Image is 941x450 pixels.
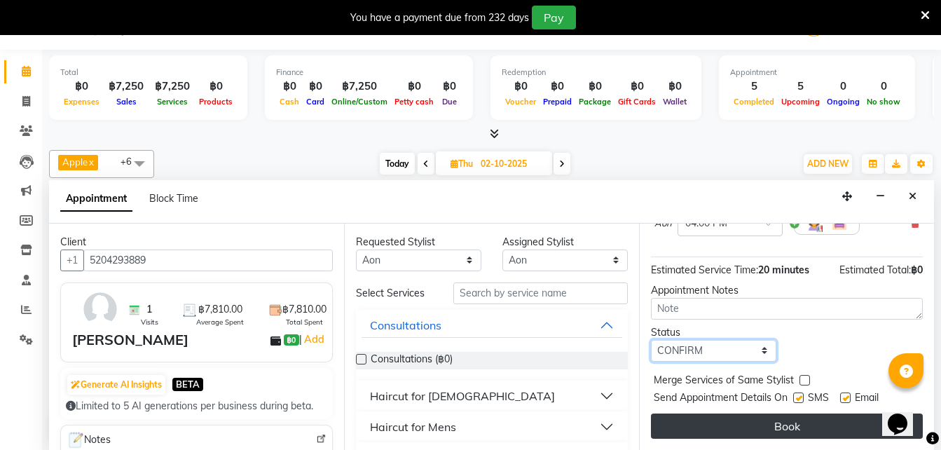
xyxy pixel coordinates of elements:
[831,215,848,232] img: Interior.png
[778,79,823,95] div: 5
[121,156,142,167] span: +6
[855,390,879,408] span: Email
[651,283,923,298] div: Appointment Notes
[370,388,555,404] div: Haircut for [DEMOGRAPHIC_DATA]
[103,79,149,95] div: ฿7,250
[67,431,111,449] span: Notes
[60,250,84,271] button: +1
[60,186,132,212] span: Appointment
[439,97,460,107] span: Due
[356,235,481,250] div: Requested Stylist
[758,264,809,276] span: 20 minutes
[808,390,829,408] span: SMS
[778,97,823,107] span: Upcoming
[195,79,236,95] div: ฿0
[83,250,333,271] input: Search by Name/Mobile/Email/Code
[153,97,191,107] span: Services
[882,394,927,436] iframe: chat widget
[276,67,462,79] div: Finance
[807,158,849,169] span: ADD NEW
[453,282,628,304] input: Search by service name
[502,79,540,95] div: ฿0
[532,6,576,29] button: Pay
[67,375,165,395] button: Generate AI Insights
[146,302,152,317] span: 1
[651,264,758,276] span: Estimated Service Time:
[902,186,923,207] button: Close
[303,97,328,107] span: Card
[195,97,236,107] span: Products
[863,97,904,107] span: No show
[730,67,904,79] div: Appointment
[730,79,778,95] div: 5
[730,97,778,107] span: Completed
[659,79,690,95] div: ฿0
[823,97,863,107] span: Ongoing
[328,79,391,95] div: ฿7,250
[370,317,441,334] div: Consultations
[575,97,614,107] span: Package
[80,289,121,329] img: avatar
[839,264,911,276] span: Estimated Total:
[198,302,242,317] span: ฿7,810.00
[391,79,437,95] div: ฿0
[447,158,476,169] span: Thu
[437,79,462,95] div: ฿0
[823,79,863,95] div: 0
[196,317,244,327] span: Average Spent
[299,331,327,348] span: |
[614,79,659,95] div: ฿0
[362,383,622,409] button: Haircut for [DEMOGRAPHIC_DATA]
[60,97,103,107] span: Expenses
[806,215,823,232] img: Hairdresser.png
[391,97,437,107] span: Petty cash
[863,79,904,95] div: 0
[575,79,614,95] div: ฿0
[303,79,328,95] div: ฿0
[502,67,690,79] div: Redemption
[60,235,333,250] div: Client
[328,97,391,107] span: Online/Custom
[113,97,140,107] span: Sales
[88,156,94,168] a: x
[66,399,327,414] div: Limited to 5 AI generations per business during beta.
[654,373,794,390] span: Merge Services of Same Stylist
[651,325,776,340] div: Status
[911,264,923,276] span: ฿0
[540,79,575,95] div: ฿0
[362,313,622,338] button: Consultations
[345,286,443,301] div: Select Services
[60,79,103,95] div: ฿0
[370,418,456,435] div: Haircut for Mens
[60,67,236,79] div: Total
[502,235,628,250] div: Assigned Stylist
[654,390,788,408] span: Send Appointment Details On
[651,414,923,439] button: Book
[284,334,298,346] span: ฿0
[804,154,852,174] button: ADD NEW
[654,217,672,231] span: Aon
[276,97,303,107] span: Cash
[282,302,327,317] span: ฿7,810.00
[659,97,690,107] span: Wallet
[302,331,327,348] a: Add
[172,378,203,391] span: BETA
[380,153,415,175] span: Today
[502,97,540,107] span: Voucher
[350,11,529,25] div: You have a payment due from 232 days
[72,329,188,350] div: [PERSON_NAME]
[614,97,659,107] span: Gift Cards
[149,79,195,95] div: ฿7,250
[62,156,88,168] span: Apple
[476,154,547,175] input: 2025-10-02
[540,97,575,107] span: Prepaid
[371,352,453,369] span: Consultations (฿0)
[141,317,158,327] span: Visits
[286,317,323,327] span: Total Spent
[362,414,622,439] button: Haircut for Mens
[276,79,303,95] div: ฿0
[149,192,198,205] span: Block Time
